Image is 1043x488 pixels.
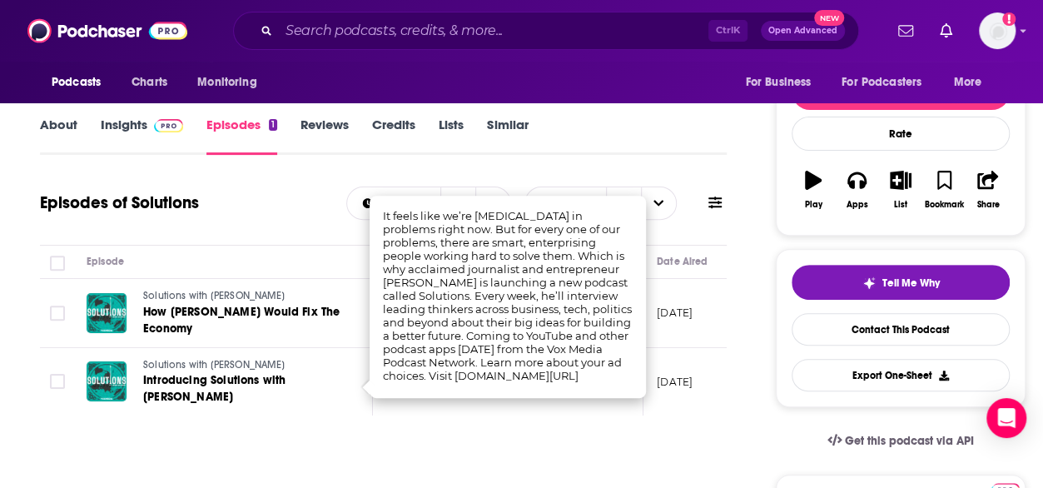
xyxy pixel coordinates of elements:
button: Open AdvancedNew [761,21,845,41]
img: tell me why sparkle [862,276,876,290]
a: Charts [121,67,177,98]
span: Get this podcast via API [845,434,974,448]
span: Logged in as aridings [979,12,1016,49]
button: Choose View [524,187,677,220]
span: Podcasts [52,71,101,94]
div: Date Aired [657,251,708,271]
span: How [PERSON_NAME] Would Fix The Economy [143,305,340,336]
button: open menu [942,67,1003,98]
span: It feels like we’re [MEDICAL_DATA] in problems right now. But for every one of our problems, ther... [383,209,632,382]
button: open menu [186,67,278,98]
a: Similar [487,117,528,155]
a: Solutions with [PERSON_NAME] [143,358,343,373]
div: Sort Direction [606,187,641,219]
a: Get this podcast via API [814,421,987,461]
a: Contact This Podcast [792,313,1010,346]
button: open menu [831,67,946,98]
span: Monitoring [197,71,256,94]
a: Episodes1 [206,117,277,155]
a: Show notifications dropdown [933,17,959,45]
div: 1 [269,119,277,131]
input: Search podcasts, credits, & more... [279,17,708,44]
a: InsightsPodchaser Pro [101,117,183,155]
button: Play [792,160,835,220]
img: Podchaser Pro [154,119,183,132]
a: Introducing Solutions with [PERSON_NAME] [143,372,343,406]
a: About [40,117,77,155]
div: Rate [792,117,1010,151]
div: Play [805,200,822,210]
div: Search podcasts, credits, & more... [233,12,859,50]
button: Export One-Sheet [792,359,1010,391]
span: Solutions with [PERSON_NAME] [143,359,285,371]
div: Share [976,200,999,210]
h2: Choose List sort [346,187,512,220]
button: Bookmark [922,160,966,220]
p: [DATE] [657,306,693,320]
button: Show profile menu [979,12,1016,49]
span: For Business [745,71,811,94]
img: User Profile [979,12,1016,49]
span: Toggle select row [50,306,65,321]
div: Bookmark [925,200,964,210]
span: Toggle select row [50,374,65,389]
div: Open Intercom Messenger [986,398,1026,438]
button: open menu [475,187,510,219]
button: tell me why sparkleTell Me Why [792,265,1010,300]
a: Show notifications dropdown [892,17,920,45]
span: Introducing Solutions with [PERSON_NAME] [143,373,286,404]
button: Sort Direction [440,187,475,219]
button: Share [966,160,1010,220]
h1: Episodes of Solutions [40,192,199,213]
button: open menu [347,197,441,209]
a: Credits [372,117,415,155]
button: open menu [40,67,122,98]
div: List [894,200,907,210]
span: Tell Me Why [882,276,940,290]
button: Apps [835,160,878,220]
svg: Add a profile image [1002,12,1016,26]
a: Reviews [300,117,349,155]
span: Open Advanced [768,27,837,35]
span: Charts [132,71,167,94]
span: Solutions with [PERSON_NAME] [143,290,285,301]
button: List [879,160,922,220]
a: How [PERSON_NAME] Would Fix The Economy [143,304,343,337]
span: For Podcasters [842,71,921,94]
div: Apps [847,200,868,210]
span: Ctrl K [708,20,747,42]
button: open menu [733,67,832,98]
div: Episode [87,251,124,271]
a: Solutions with [PERSON_NAME] [143,289,343,304]
img: Podchaser - Follow, Share and Rate Podcasts [27,15,187,47]
a: Lists [439,117,464,155]
p: [DATE] [657,375,693,389]
span: More [954,71,982,94]
span: New [814,10,844,26]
